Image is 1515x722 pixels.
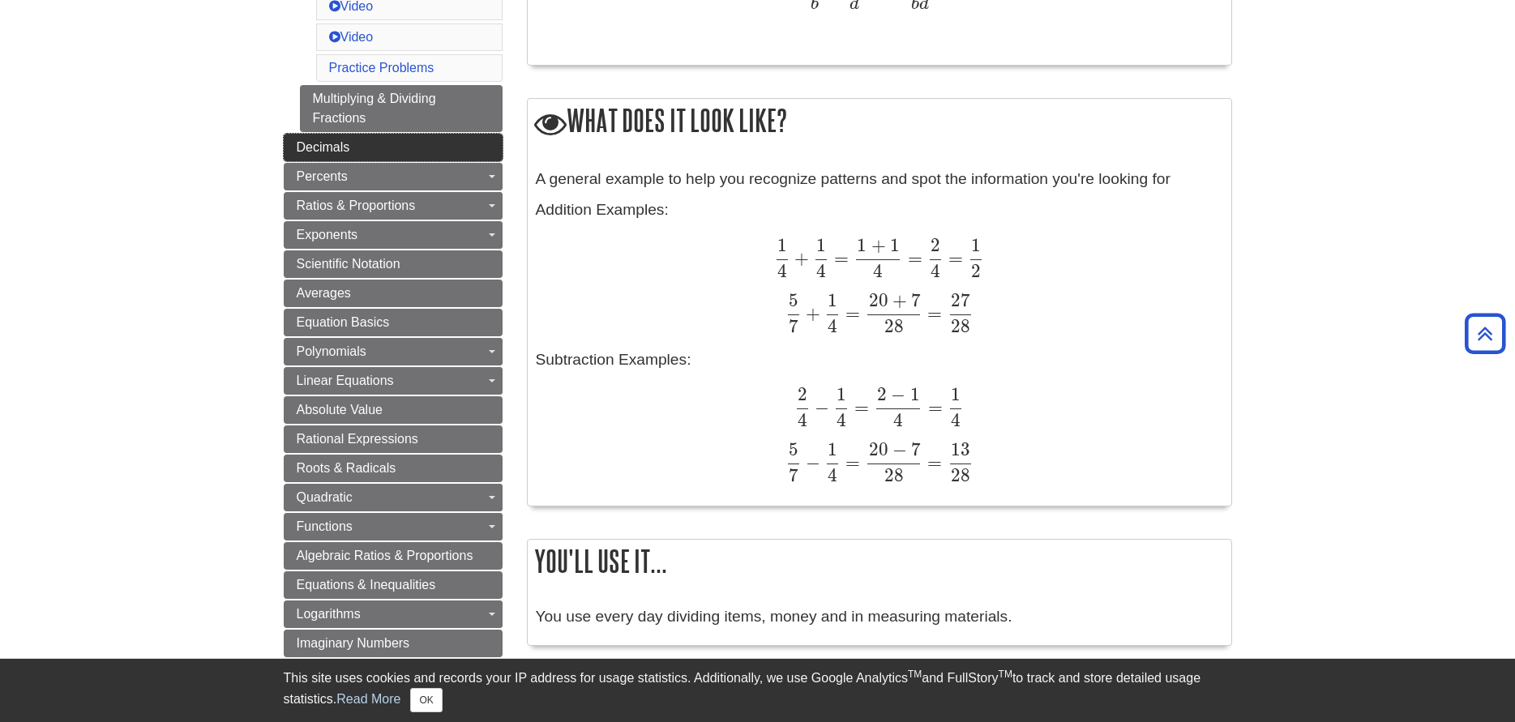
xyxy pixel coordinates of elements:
span: = [902,247,922,269]
a: Multiplying & Dividing Fractions [300,85,503,132]
span: − [802,451,820,473]
span: = [841,451,860,473]
span: 28 [884,464,904,486]
span: 20 [869,438,888,460]
span: = [922,302,942,324]
span: 2 [798,383,807,405]
span: = [841,302,860,324]
span: Equations & Inequalities [297,578,436,592]
a: Roots & Radicals [284,455,503,482]
a: Scientific Notation [284,250,503,278]
div: This site uses cookies and records your IP address for usage statistics. Additionally, we use Goo... [284,669,1232,712]
span: = [922,396,942,418]
span: − [887,383,905,405]
span: 4 [951,409,961,431]
a: Linear Equations [284,367,503,395]
span: Averages [297,286,351,300]
span: 28 [884,315,904,337]
span: + [802,302,820,324]
button: Close [410,688,442,712]
sup: TM [908,669,922,680]
span: 20 [869,289,888,311]
span: 2 [971,260,981,282]
span: 28 [951,315,970,337]
a: Rational Expressions [284,425,503,453]
a: Absolute Value [284,396,503,424]
a: Averages [284,280,503,307]
span: 1 [837,383,846,405]
span: 1 [816,234,826,256]
span: 2 [877,383,887,405]
p: Addition Examples: Subtraction Examples: [536,199,1223,482]
span: = [922,451,942,473]
span: − [811,396,829,418]
span: 13 [951,438,970,460]
a: Exponents [284,221,503,249]
span: Exponents [297,228,358,241]
span: − [888,438,907,460]
span: Equation Basics [297,315,390,329]
span: Percents [297,169,348,183]
span: 27 [951,289,970,311]
a: Algebraic Ratios & Proportions [284,542,503,570]
span: 7 [789,315,798,337]
span: 28 [951,464,970,486]
span: + [867,234,885,256]
span: 1 [971,234,981,256]
a: Read More [336,692,400,706]
span: Linear Equations [297,374,394,387]
span: 4 [837,409,846,431]
span: Absolute Value [297,403,383,417]
a: Equation Basics [284,309,503,336]
a: Polynomials [284,338,503,365]
span: 1 [857,234,867,256]
span: Scientific Notation [297,257,400,271]
a: Imaginary Numbers [284,630,503,657]
span: 4 [828,464,837,486]
span: 1 [905,383,919,405]
span: Logarithms [297,607,361,621]
span: 4 [931,260,940,282]
span: + [790,247,809,269]
span: 7 [907,438,921,460]
span: Ratios & Proportions [297,199,416,212]
span: Polynomials [297,344,366,358]
span: 1 [777,234,787,256]
span: + [888,289,907,311]
span: Decimals [297,140,350,154]
span: 5 [789,438,798,460]
h2: What does it look like? [528,99,1231,145]
a: Video [329,30,374,44]
a: Practice Problems [329,61,434,75]
span: 1 [951,383,961,405]
a: Back to Top [1459,323,1511,344]
span: Roots & Radicals [297,461,396,475]
span: Imaginary Numbers [297,636,410,650]
span: 2 [931,234,940,256]
sup: TM [999,669,1012,680]
span: = [829,247,849,269]
span: 7 [789,464,798,486]
span: 1 [828,438,837,460]
span: 1 [828,289,837,311]
a: Equations & Inequalities [284,571,503,599]
a: Percents [284,163,503,190]
p: You use every day dividing items, money and in measuring materials. [536,605,1223,629]
span: 7 [907,289,921,311]
span: Algebraic Ratios & Proportions [297,549,473,562]
span: 4 [828,315,837,337]
a: Decimals [284,134,503,161]
span: Functions [297,519,353,533]
a: Quadratic [284,484,503,511]
span: = [944,247,963,269]
span: 4 [893,409,903,431]
span: Quadratic [297,490,353,504]
span: = [850,396,869,418]
span: 5 [789,289,798,311]
span: 4 [798,409,807,431]
span: 4 [873,260,883,282]
a: Functions [284,513,503,540]
a: Ratios & Proportions [284,192,503,220]
span: 1 [886,234,900,256]
span: 4 [777,260,787,282]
